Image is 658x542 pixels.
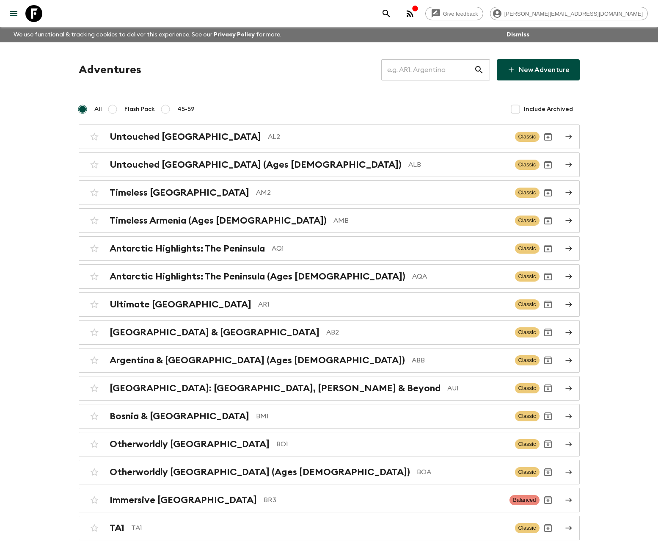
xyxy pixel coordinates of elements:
h2: Timeless [GEOGRAPHIC_DATA] [110,187,249,198]
div: [PERSON_NAME][EMAIL_ADDRESS][DOMAIN_NAME] [490,7,648,20]
span: Include Archived [524,105,573,113]
span: Classic [515,160,540,170]
button: Archive [540,156,556,173]
span: Classic [515,216,540,226]
h2: Untouched [GEOGRAPHIC_DATA] (Ages [DEMOGRAPHIC_DATA]) [110,159,402,170]
span: [PERSON_NAME][EMAIL_ADDRESS][DOMAIN_NAME] [500,11,647,17]
a: Antarctic Highlights: The PeninsulaAQ1ClassicArchive [79,236,580,261]
p: TA1 [131,523,508,533]
h2: Timeless Armenia (Ages [DEMOGRAPHIC_DATA]) [110,215,327,226]
a: Privacy Policy [214,32,255,38]
button: Archive [540,520,556,536]
a: Immersive [GEOGRAPHIC_DATA]BR3BalancedArchive [79,488,580,512]
h1: Adventures [79,61,141,78]
span: Classic [515,355,540,365]
span: Classic [515,299,540,310]
span: Classic [515,383,540,393]
button: Archive [540,324,556,341]
span: Classic [515,523,540,533]
a: Timeless [GEOGRAPHIC_DATA]AM2ClassicArchive [79,180,580,205]
button: Archive [540,408,556,425]
h2: Argentina & [GEOGRAPHIC_DATA] (Ages [DEMOGRAPHIC_DATA]) [110,355,405,366]
span: Classic [515,188,540,198]
a: Timeless Armenia (Ages [DEMOGRAPHIC_DATA])AMBClassicArchive [79,208,580,233]
button: Archive [540,128,556,145]
a: New Adventure [497,59,580,80]
button: Archive [540,268,556,285]
p: AL2 [268,132,508,142]
p: BM1 [256,411,508,421]
p: BO1 [276,439,508,449]
button: Archive [540,240,556,257]
a: Argentina & [GEOGRAPHIC_DATA] (Ages [DEMOGRAPHIC_DATA])ABBClassicArchive [79,348,580,373]
p: We use functional & tracking cookies to deliver this experience. See our for more. [10,27,285,42]
p: AM2 [256,188,508,198]
p: BOA [417,467,508,477]
a: Untouched [GEOGRAPHIC_DATA] (Ages [DEMOGRAPHIC_DATA])ALBClassicArchive [79,152,580,177]
span: Classic [515,327,540,337]
p: AR1 [258,299,508,310]
p: AQ1 [272,243,508,254]
a: Untouched [GEOGRAPHIC_DATA]AL2ClassicArchive [79,124,580,149]
h2: [GEOGRAPHIC_DATA] & [GEOGRAPHIC_DATA] [110,327,319,338]
button: search adventures [378,5,395,22]
p: AQA [412,271,508,282]
button: Dismiss [504,29,531,41]
span: Classic [515,411,540,421]
span: All [94,105,102,113]
a: Antarctic Highlights: The Peninsula (Ages [DEMOGRAPHIC_DATA])AQAClassicArchive [79,264,580,289]
p: AMB [333,216,508,226]
button: Archive [540,380,556,397]
span: Balanced [509,495,539,505]
button: Archive [540,436,556,453]
p: ALB [408,160,508,170]
h2: Otherworldly [GEOGRAPHIC_DATA] (Ages [DEMOGRAPHIC_DATA]) [110,467,410,478]
p: AB2 [326,327,508,337]
h2: Immersive [GEOGRAPHIC_DATA] [110,495,257,506]
h2: Untouched [GEOGRAPHIC_DATA] [110,131,261,142]
h2: Antarctic Highlights: The Peninsula [110,243,265,254]
a: Otherworldly [GEOGRAPHIC_DATA]BO1ClassicArchive [79,432,580,456]
p: BR3 [264,495,503,505]
a: [GEOGRAPHIC_DATA] & [GEOGRAPHIC_DATA]AB2ClassicArchive [79,320,580,345]
span: Classic [515,439,540,449]
a: Bosnia & [GEOGRAPHIC_DATA]BM1ClassicArchive [79,404,580,429]
button: Archive [540,352,556,369]
p: AU1 [447,383,508,393]
button: Archive [540,212,556,229]
a: [GEOGRAPHIC_DATA]: [GEOGRAPHIC_DATA], [PERSON_NAME] & BeyondAU1ClassicArchive [79,376,580,401]
span: Classic [515,467,540,477]
h2: Ultimate [GEOGRAPHIC_DATA] [110,299,251,310]
span: Flash Pack [124,105,155,113]
p: ABB [412,355,508,365]
button: Archive [540,296,556,313]
a: Ultimate [GEOGRAPHIC_DATA]AR1ClassicArchive [79,292,580,317]
button: Archive [540,492,556,509]
input: e.g. AR1, Argentina [381,58,474,82]
h2: Antarctic Highlights: The Peninsula (Ages [DEMOGRAPHIC_DATA]) [110,271,405,282]
button: Archive [540,184,556,201]
button: Archive [540,464,556,481]
h2: Bosnia & [GEOGRAPHIC_DATA] [110,411,249,422]
span: Classic [515,132,540,142]
h2: Otherworldly [GEOGRAPHIC_DATA] [110,439,270,450]
h2: TA1 [110,523,124,534]
h2: [GEOGRAPHIC_DATA]: [GEOGRAPHIC_DATA], [PERSON_NAME] & Beyond [110,383,441,394]
span: Classic [515,271,540,282]
a: TA1TA1ClassicArchive [79,516,580,540]
a: Otherworldly [GEOGRAPHIC_DATA] (Ages [DEMOGRAPHIC_DATA])BOAClassicArchive [79,460,580,484]
span: 45-59 [177,105,195,113]
a: Give feedback [425,7,483,20]
button: menu [5,5,22,22]
span: Give feedback [438,11,483,17]
span: Classic [515,243,540,254]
